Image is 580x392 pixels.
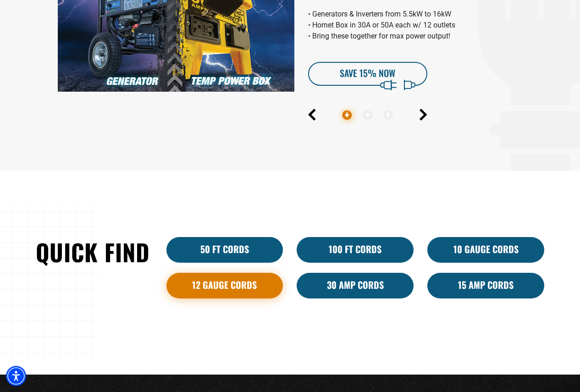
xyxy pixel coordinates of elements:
[420,109,427,121] button: Next
[297,237,414,263] a: 100 Ft Cords
[427,237,544,263] a: 10 Gauge Cords
[308,9,545,42] p: • Generators & Inverters from 5.5kW to 16kW • Hornet Box in 30A or 50A each w/ 12 outlets • Bring...
[308,109,316,121] button: Previous
[36,237,153,267] h2: Quick Find
[297,273,414,298] a: 30 Amp Cords
[308,62,427,86] a: SAVE 15% Now
[166,273,283,298] a: 12 Gauge Cords
[6,366,26,386] div: Accessibility Menu
[166,237,283,263] a: 50 ft cords
[427,273,544,298] a: 15 Amp Cords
